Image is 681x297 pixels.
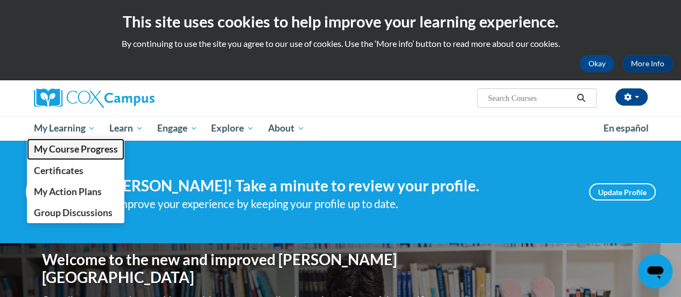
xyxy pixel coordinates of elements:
[603,122,649,134] span: En español
[580,55,614,72] button: Okay
[268,122,305,135] span: About
[90,195,573,213] div: Help improve your experience by keeping your profile up to date.
[615,88,648,106] button: Account Settings
[622,55,673,72] a: More Info
[109,122,143,135] span: Learn
[33,122,95,135] span: My Learning
[589,183,656,201] a: Update Profile
[211,122,254,135] span: Explore
[573,92,589,105] button: Search
[26,116,656,141] div: Main menu
[8,11,673,32] h2: This site uses cookies to help improve your learning experience.
[261,116,312,141] a: About
[150,116,205,141] a: Engage
[42,251,432,287] h1: Welcome to the new and improved [PERSON_NAME][GEOGRAPHIC_DATA]
[33,143,117,155] span: My Course Progress
[34,88,155,108] img: Cox Campus
[157,122,198,135] span: Engage
[26,168,74,216] img: Profile Image
[102,116,150,141] a: Learn
[27,116,103,141] a: My Learning
[33,186,101,197] span: My Action Plans
[27,202,125,223] a: Group Discussions
[204,116,261,141] a: Explore
[34,88,228,108] a: Cox Campus
[596,117,656,140] a: En español
[8,38,673,50] p: By continuing to use the site you agree to our use of cookies. Use the ‘More info’ button to read...
[27,139,125,160] a: My Course Progress
[27,160,125,181] a: Certificates
[487,92,573,105] input: Search Courses
[33,165,83,176] span: Certificates
[33,207,112,218] span: Group Discussions
[90,177,573,195] h4: Hi [PERSON_NAME]! Take a minute to review your profile.
[638,254,672,288] iframe: Button to launch messaging window
[27,181,125,202] a: My Action Plans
